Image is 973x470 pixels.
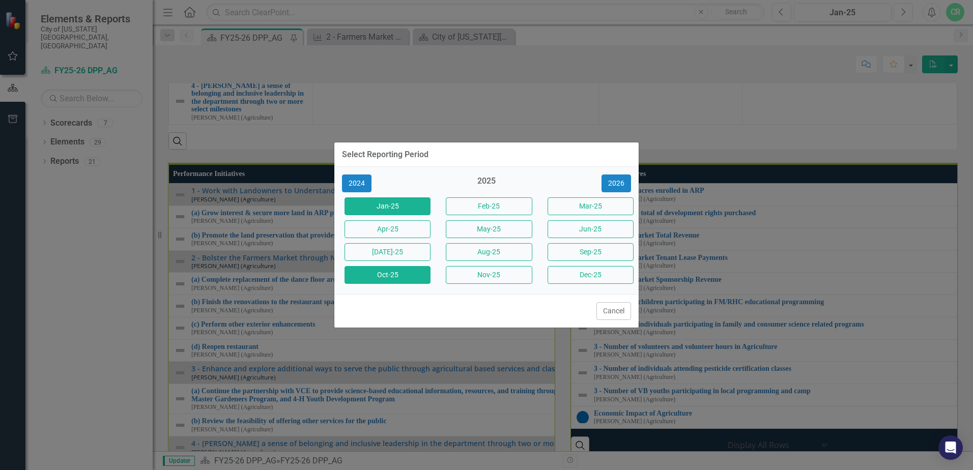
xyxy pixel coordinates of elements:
[938,435,963,460] div: Open Intercom Messenger
[342,150,428,159] div: Select Reporting Period
[596,302,631,320] button: Cancel
[342,174,371,192] button: 2024
[602,174,631,192] button: 2026
[548,243,634,261] button: Sep-25
[345,197,431,215] button: Jan-25
[548,197,634,215] button: Mar-25
[345,266,431,284] button: Oct-25
[443,175,529,192] div: 2025
[446,243,532,261] button: Aug-25
[548,220,634,238] button: Jun-25
[345,243,431,261] button: [DATE]-25
[548,266,634,284] button: Dec-25
[345,220,431,238] button: Apr-25
[446,220,532,238] button: May-25
[446,266,532,284] button: Nov-25
[446,197,532,215] button: Feb-25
